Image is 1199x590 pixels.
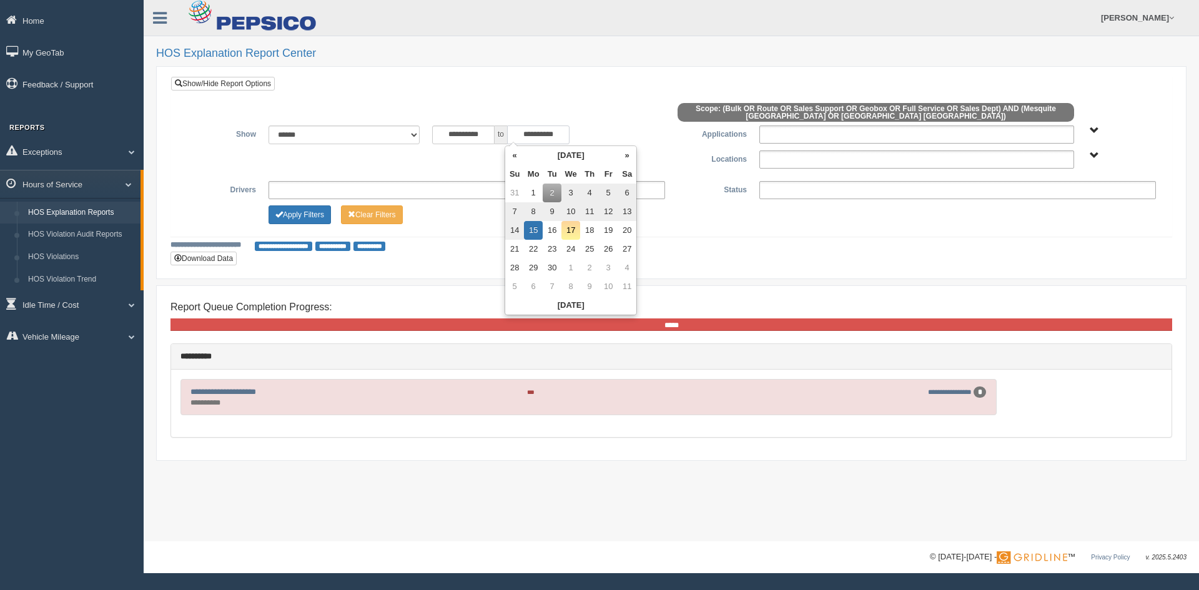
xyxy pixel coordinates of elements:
td: 15 [524,221,543,240]
td: 1 [561,258,580,277]
label: Show [180,125,262,140]
th: Tu [543,165,561,184]
th: Th [580,165,599,184]
td: 29 [524,258,543,277]
th: Sa [618,165,636,184]
th: « [505,146,524,165]
label: Status [671,181,753,196]
td: 13 [618,202,636,221]
th: [DATE] [505,296,636,315]
td: 20 [618,221,636,240]
td: 11 [618,277,636,296]
td: 6 [524,277,543,296]
td: 27 [618,240,636,258]
a: HOS Explanation Reports [22,202,141,224]
th: [DATE] [524,146,618,165]
a: HOS Violation Trend [22,268,141,291]
label: Applications [671,125,753,140]
td: 7 [505,202,524,221]
td: 14 [505,221,524,240]
td: 7 [543,277,561,296]
td: 19 [599,221,618,240]
td: 2 [543,184,561,202]
td: 18 [580,221,599,240]
td: 9 [543,202,561,221]
td: 16 [543,221,561,240]
td: 11 [580,202,599,221]
label: Drivers [180,181,262,196]
label: Locations [671,150,753,165]
a: HOS Violation Audit Reports [22,224,141,246]
span: to [495,125,507,144]
th: Fr [599,165,618,184]
a: HOS Violations [22,246,141,268]
button: Download Data [170,252,237,265]
td: 24 [561,240,580,258]
th: We [561,165,580,184]
th: Su [505,165,524,184]
td: 8 [561,277,580,296]
td: 5 [505,277,524,296]
button: Change Filter Options [269,205,331,224]
td: 21 [505,240,524,258]
td: 9 [580,277,599,296]
td: 10 [599,277,618,296]
img: Gridline [997,551,1067,564]
td: 5 [599,184,618,202]
td: 22 [524,240,543,258]
th: Mo [524,165,543,184]
td: 3 [599,258,618,277]
td: 2 [580,258,599,277]
td: 6 [618,184,636,202]
h2: HOS Explanation Report Center [156,47,1187,60]
h4: Report Queue Completion Progress: [170,302,1172,313]
div: © [DATE]-[DATE] - ™ [930,551,1187,564]
a: Show/Hide Report Options [171,77,275,91]
td: 30 [543,258,561,277]
td: 4 [580,184,599,202]
td: 26 [599,240,618,258]
th: » [618,146,636,165]
td: 4 [618,258,636,277]
td: 8 [524,202,543,221]
td: 10 [561,202,580,221]
td: 25 [580,240,599,258]
td: 23 [543,240,561,258]
td: 31 [505,184,524,202]
span: v. 2025.5.2403 [1146,554,1187,561]
a: Privacy Policy [1091,554,1130,561]
button: Change Filter Options [341,205,403,224]
td: 3 [561,184,580,202]
td: 17 [561,221,580,240]
td: 12 [599,202,618,221]
td: 28 [505,258,524,277]
td: 1 [524,184,543,202]
span: Scope: (Bulk OR Route OR Sales Support OR Geobox OR Full Service OR Sales Dept) AND (Mesquite [GE... [678,103,1074,122]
